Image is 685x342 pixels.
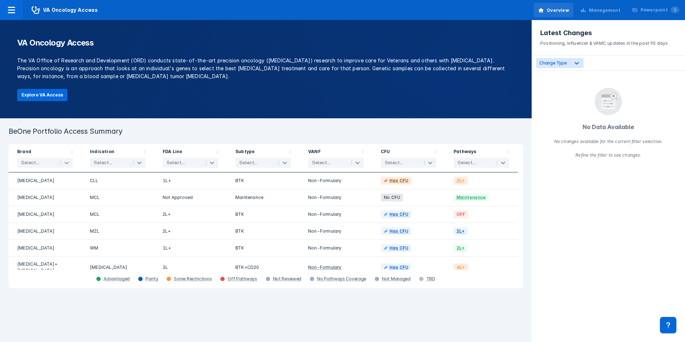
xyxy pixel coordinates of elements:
div: Parity [145,276,158,282]
div: VANF [308,148,321,156]
div: [MEDICAL_DATA] [17,177,73,185]
span: No CFU [381,194,403,201]
div: MCL [90,194,145,201]
h1: VA Oncology Access [17,37,514,48]
div: BTK [235,227,291,235]
div: BTK [235,210,291,218]
span: OFF [454,210,468,218]
div: BTK [235,177,291,185]
div: 1L+ [163,177,218,185]
div: BTK+CD20 [235,261,291,274]
div: Indication [90,148,114,156]
div: Sort [300,144,372,172]
div: Has CFU [389,228,408,234]
h3: Latest Changes [540,29,676,37]
div: 2L+ [163,210,218,218]
p: Positioning, Influencer & VAMC updates in the past 90 days [540,37,676,47]
div: MZL [90,227,145,235]
div: [MEDICAL_DATA] [90,261,145,274]
p: No changes available for the current filter selection. [554,138,663,158]
div: Off Pathways [227,276,257,282]
a: Has CFU [381,177,411,185]
a: Has CFU [381,227,411,235]
div: 2L+ [163,227,218,235]
div: Overview [547,7,569,14]
span: 2L+ [454,177,468,185]
div: Sort [445,144,518,172]
span: Maintenance [454,194,489,201]
div: [MEDICAL_DATA] [17,227,73,235]
div: Has CFU [389,177,408,184]
div: Non-Formulary [308,194,364,201]
p: The VA Office of Research and Development (ORD) conducts state-of-the-art precision oncology ([ME... [17,57,514,80]
div: Refine the filter to see changes. [554,152,663,158]
a: Overview [534,3,573,17]
div: MCL [90,210,145,218]
div: Non-Formulary [308,227,364,235]
span: Change Type [539,60,567,66]
div: Not Approved [163,194,218,201]
div: Contact Support [660,317,676,333]
div: CLL [90,177,145,185]
button: Explore VA Access [17,89,67,101]
div: Brand [17,148,31,156]
div: Management [589,7,621,14]
div: Sort [9,144,81,172]
a: Management [576,3,625,17]
div: BTK [235,244,291,252]
h3: BeOne Portfolio Access Summary [9,127,523,136]
div: No Data Available [554,117,664,132]
div: CFU [381,148,390,156]
div: Sort [81,144,154,172]
div: Advantaged [104,276,130,282]
span: 2L+ [454,244,468,252]
div: Sort [154,144,227,172]
span: 2L+ [454,227,468,235]
div: Non-Formulary [308,210,364,218]
div: Has CFU [389,245,408,251]
div: TBD [426,276,435,282]
div: Non-Formulary [308,177,364,185]
div: Non-Formulary [308,244,364,252]
a: Has CFU [381,210,411,218]
div: [MEDICAL_DATA]+[MEDICAL_DATA] [17,261,73,274]
div: Maintenance [235,194,291,201]
span: 0 [671,6,679,13]
a: Has CFU [381,244,411,252]
div: [MEDICAL_DATA] [17,194,73,201]
div: Pathways [454,148,476,156]
div: FDA Line [163,148,183,156]
span: 4L+ [454,263,468,271]
img: Filter.png [595,88,622,115]
div: Some Restrictions [174,276,212,282]
div: Subtype [235,148,255,156]
div: Has CFU [389,211,408,218]
div: WM [90,244,145,252]
div: 3L [163,261,218,274]
div: Not Reviewed [273,276,301,282]
div: [MEDICAL_DATA] [17,244,73,252]
div: 1L+ [163,244,218,252]
div: Non-Formulary [308,264,342,271]
div: Sort [227,144,300,172]
div: Sort [372,144,445,172]
div: No Pathways Coverage [317,276,366,282]
div: Not Managed [382,276,411,282]
a: Has CFU [381,263,411,271]
div: Powerpoint [641,7,679,13]
div: Has CFU [389,264,408,271]
div: [MEDICAL_DATA] [17,210,73,218]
